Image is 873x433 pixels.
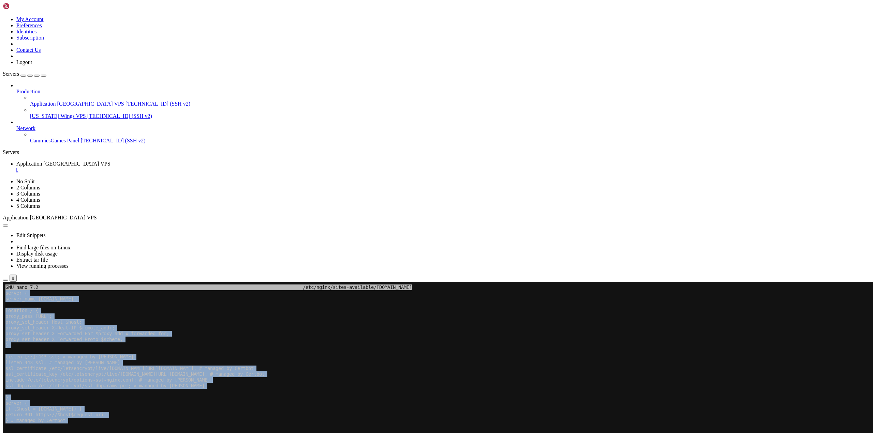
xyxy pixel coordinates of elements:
[117,379,123,385] span: ^/
[161,373,169,379] span: M-A
[3,136,784,142] x-row: } # managed by Certbot
[3,124,784,130] x-row: if ($host = [DOMAIN_NAME]) {
[3,373,8,379] span: ^G
[3,379,784,385] x-row: Exit Read File Replace Paste Justify Go To Line Redo Copy Where Was Next Forward Next Word End Ne...
[188,379,194,385] span: ^Q
[16,245,71,250] a: Find large files on Linux
[16,47,41,53] a: Contact Us
[16,89,870,95] a: Production
[3,379,8,385] span: ^X
[3,78,784,84] x-row: listen 443 ssl; # managed by [PERSON_NAME]
[16,119,870,144] li: Network
[16,59,32,65] a: Logout
[237,379,243,385] span: ^F
[16,179,35,184] a: No Split
[3,43,784,49] x-row: proxy_set_header X-Real-IP $remote_addr;
[115,373,120,379] span: ^C
[30,113,870,119] a: [US_STATE] Wings VPS [TECHNICAL_ID] (SSH v2)
[303,373,308,379] span: ^A
[226,373,235,379] span: M-Q
[169,379,177,385] span: M-6
[93,379,98,385] span: ^J
[256,373,262,379] span: ^B
[16,197,40,203] a: 4 Columns
[16,203,40,209] a: 5 Columns
[3,84,784,90] x-row: ssl_certificate /etc/letsencrypt/live/[DOMAIN_NAME][URL][DOMAIN_NAME]; # managed by Certbot
[16,185,40,190] a: 2 Columns
[16,89,40,94] span: Production
[319,373,325,379] span: ^P
[3,3,42,10] img: Shellngn
[218,379,226,385] span: M-W
[3,171,784,176] x-row: return 404; # managed by Certbot
[3,32,784,37] x-row: proxy_pass [URL];
[3,3,409,9] span: GNU nano 7.2 /etc/nginx/sites-available/[DOMAIN_NAME]
[16,167,870,173] a: 
[16,125,870,132] a: Network
[125,101,190,107] span: [TECHNICAL_ID] (SSH v2)
[3,119,784,124] x-row: server {
[3,165,784,171] x-row: server_name [DOMAIN_NAME];
[3,149,870,155] div: Servers
[90,373,95,379] span: ^T
[16,257,48,263] a: Extract tar file
[16,16,44,22] a: My Account
[3,72,784,78] x-row: listen [::]:443 ssl; # managed by [PERSON_NAME]
[3,113,784,119] x-row: }
[12,276,14,281] div: 
[16,191,40,197] a: 3 Columns
[76,373,82,379] span: ^K
[19,373,25,379] span: ^O
[49,379,55,385] span: ^\
[142,373,150,379] span: M-U
[30,132,870,144] li: CammiesGames Panel [TECHNICAL_ID] (SSH v2)
[3,71,19,77] span: Servers
[3,215,97,220] span: Application [GEOGRAPHIC_DATA] VPS
[306,379,311,385] span: ^N
[3,9,784,14] x-row: server {
[30,138,79,143] span: CammiesGames Panel
[3,14,784,20] x-row: server_name [DOMAIN_NAME];
[16,22,42,28] a: Preferences
[16,251,58,257] a: Display disk usage
[30,107,870,119] li: [US_STATE] Wings VPS [TECHNICAL_ID] (SSH v2)
[16,263,69,269] a: View running processes
[349,373,357,379] span: M-▴
[3,159,784,165] x-row: listen [::]:80;
[30,138,870,144] a: CammiesGames Panel [TECHNICAL_ID] (SSH v2)
[49,373,55,379] span: ^W
[3,130,784,136] x-row: return 301 https://$host$request_uri;
[292,379,297,385] span: ^E
[3,153,784,159] x-row: listen 80;
[3,373,784,379] x-row: Help Write Out Where Is Cut Execute Location Undo Set Mark To Bracket Previous Back Prev Word Hom...
[3,49,784,55] x-row: proxy_set_header X-Forwarded-For $proxy_add_x_forwarded_for;
[19,379,25,385] span: ^R
[336,379,344,385] span: M-▾
[16,29,37,34] a: Identities
[16,232,46,238] a: Edit Snippets
[30,113,86,119] span: [US_STATE] Wings VPS
[74,379,79,385] span: ^U
[30,101,870,107] a: Application [GEOGRAPHIC_DATA] VPS [TECHNICAL_ID] (SSH v2)
[3,37,784,43] x-row: proxy_set_header Host $host;
[3,188,784,194] x-row: }
[191,373,199,379] span: M-]
[10,275,17,282] button: 
[3,71,46,77] a: Servers
[3,26,784,32] x-row: location / {
[80,138,145,143] span: [TECHNICAL_ID] (SSH v2)
[30,101,124,107] span: Application [GEOGRAPHIC_DATA] VPS
[3,55,784,61] x-row: proxy_set_header X-Forwarded-Proto $scheme;
[273,373,278,379] span: ^◂
[16,161,110,167] span: Application [GEOGRAPHIC_DATA] VPS
[16,125,35,131] span: Network
[87,113,152,119] span: [TECHNICAL_ID] (SSH v2)
[3,61,784,66] x-row: }
[3,101,784,107] x-row: ssl_dhparam /etc/letsencrypt/ssl-dhparams.pem; # managed by [PERSON_NAME]
[16,35,44,41] a: Subscription
[16,82,870,119] li: Production
[150,379,158,385] span: M-E
[3,90,784,95] x-row: ssl_certificate_key /etc/letsencrypt/live/[DOMAIN_NAME][URL][DOMAIN_NAME]; # managed by Certbot
[3,194,5,200] div: (0, 33)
